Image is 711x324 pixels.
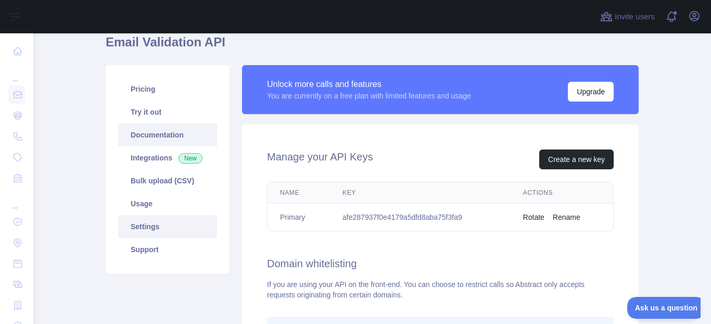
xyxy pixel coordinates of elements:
a: Settings [118,215,217,238]
th: Name [268,182,330,204]
h1: Email Validation API [106,34,639,59]
a: Documentation [118,123,217,146]
div: ... [8,63,25,83]
th: Actions [511,182,613,204]
span: Invite users [615,11,655,23]
button: Rename [553,212,580,222]
h2: Domain whitelisting [267,256,614,271]
button: Create a new key [539,149,614,169]
div: Unlock more calls and features [267,78,471,91]
a: Usage [118,192,217,215]
div: ... [8,190,25,210]
a: Bulk upload (CSV) [118,169,217,192]
a: Integrations New [118,146,217,169]
button: Upgrade [568,82,614,102]
th: Key [330,182,511,204]
button: Rotate [523,212,544,222]
div: You are currently on a free plan with limited features and usage [267,91,471,101]
iframe: Toggle Customer Support [627,297,701,319]
a: Try it out [118,101,217,123]
td: Primary [268,204,330,231]
div: If you are using your API on the front-end. You can choose to restrict calls so Abstract only acc... [267,279,614,300]
h2: Manage your API Keys [267,149,373,169]
button: Invite users [598,8,657,25]
a: Pricing [118,78,217,101]
td: afe287937f0e4179a5dfd8aba75f3fa9 [330,204,511,231]
span: New [179,153,202,164]
a: Support [118,238,217,261]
